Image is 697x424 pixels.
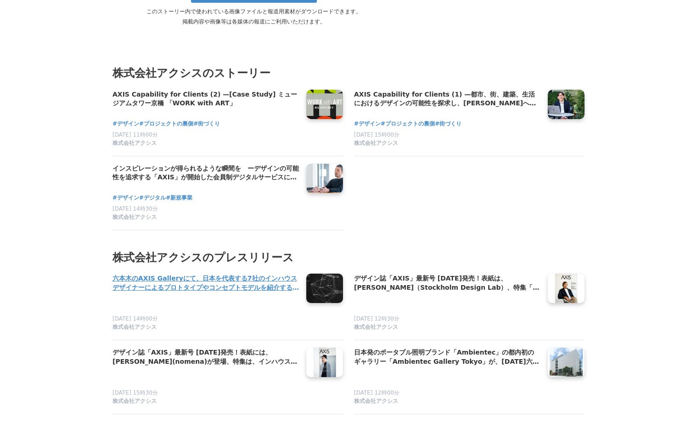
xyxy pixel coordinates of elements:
[112,90,299,109] h4: AXIS Capability for Clients (2) —[Case Study] ミュージアムタワー京橋 「WORK with ART」
[354,397,540,407] a: 株式会社アクシス
[112,397,299,407] a: 株式会社アクシス
[354,139,540,149] a: 株式会社アクシス
[112,132,158,138] span: [DATE] 11時00分
[112,249,585,266] h2: 株式会社アクシスのプレスリリース
[166,194,192,202] a: #新規事業
[112,348,299,367] a: デザイン誌「AXIS」最新号 [DATE]発売！表紙には、[PERSON_NAME](nomena)が登場、特集は、インハウスデザインの[DATE]モデル
[112,274,299,293] a: 六本木のAXIS Galleryにて、日本を代表する7社のインハウスデザイナーによるプロトタイプやコンセプトモデルを紹介する「Industrial Romanticism」展 開催！
[112,139,299,149] a: 株式会社アクシス
[112,194,139,202] a: #デザイン
[112,274,299,292] h4: 六本木のAXIS Galleryにて、日本を代表する7社のインハウスデザイナーによるプロトタイプやコンセプトモデルを紹介する「Industrial Romanticism」展 開催！
[354,348,540,367] h4: 日本発のポータブル照明ブランド「Ambientec」の都内初のギャラリー「Ambientec Gallery Tokyo」が、[DATE]六本木のデザイン発信拠点「AXIS」内にグランドオープン！
[435,120,461,128] a: #街づくり
[112,315,158,322] span: [DATE] 14時00分
[105,6,403,27] p: このストーリー内で使われている画像ファイルと報道用素材がダウンロードできます。 掲載内容や画像等は各媒体の報道にご利用いただけます。
[112,390,158,396] span: [DATE] 15時30分
[139,194,166,202] a: #デジタル
[112,213,299,223] a: 株式会社アクシス
[354,348,540,367] a: 日本発のポータブル照明ブランド「Ambientec」の都内初のギャラリー「Ambientec Gallery Tokyo」が、[DATE]六本木のデザイン発信拠点「AXIS」内にグランドオープン！
[354,323,398,331] span: 株式会社アクシス
[112,120,139,128] a: #デザイン
[354,397,398,405] span: 株式会社アクシス
[112,323,299,332] a: 株式会社アクシス
[354,274,540,292] h4: デザイン誌「AXIS」最新号 [DATE]発売！表紙は、[PERSON_NAME]（Stockholm Design Lab）、特集「最適化された世界で、グラフィックデザインは何を語るのか」
[354,274,540,293] a: デザイン誌「AXIS」最新号 [DATE]発売！表紙は、[PERSON_NAME]（Stockholm Design Lab）、特集「最適化された世界で、グラフィックデザインは何を語るのか」
[112,213,157,221] span: 株式会社アクシス
[354,120,381,128] a: #デザイン
[193,120,220,128] a: #街づくり
[354,390,399,396] span: [DATE] 12時00分
[139,120,193,128] a: #プロジェクトの裏側
[354,323,540,332] a: 株式会社アクシス
[381,120,435,128] a: #プロジェクトの裏側
[112,397,157,405] span: 株式会社アクシス
[112,64,585,82] h3: 株式会社アクシスのストーリー
[354,90,540,109] a: AXIS Capability for Clients (1) —都市、街、建築、生活におけるデザインの可能性を探求し、[PERSON_NAME]への展望を描く
[112,206,158,212] span: [DATE] 14時30分
[354,90,540,109] h4: AXIS Capability for Clients (1) —都市、街、建築、生活におけるデザインの可能性を探求し、[PERSON_NAME]への展望を描く
[112,348,299,367] h4: デザイン誌「AXIS」最新号 [DATE]発売！表紙には、[PERSON_NAME](nomena)が登場、特集は、インハウスデザインの[DATE]モデル
[354,315,399,322] span: [DATE] 12時30分
[112,164,299,183] h4: インスピレーションが得られるような瞬間を ーデザインの可能性を追求する「AXIS」が開始した会員制デジタルサービスに込めた想いー
[354,139,398,147] span: 株式会社アクシス
[112,323,157,331] span: 株式会社アクシス
[354,132,399,138] span: [DATE] 15時00分
[112,139,157,147] span: 株式会社アクシス
[112,90,299,109] a: AXIS Capability for Clients (2) —[Case Study] ミュージアムタワー京橋 「WORK with ART」
[112,164,299,183] a: インスピレーションが得られるような瞬間を ーデザインの可能性を追求する「AXIS」が開始した会員制デジタルサービスに込めた想いー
